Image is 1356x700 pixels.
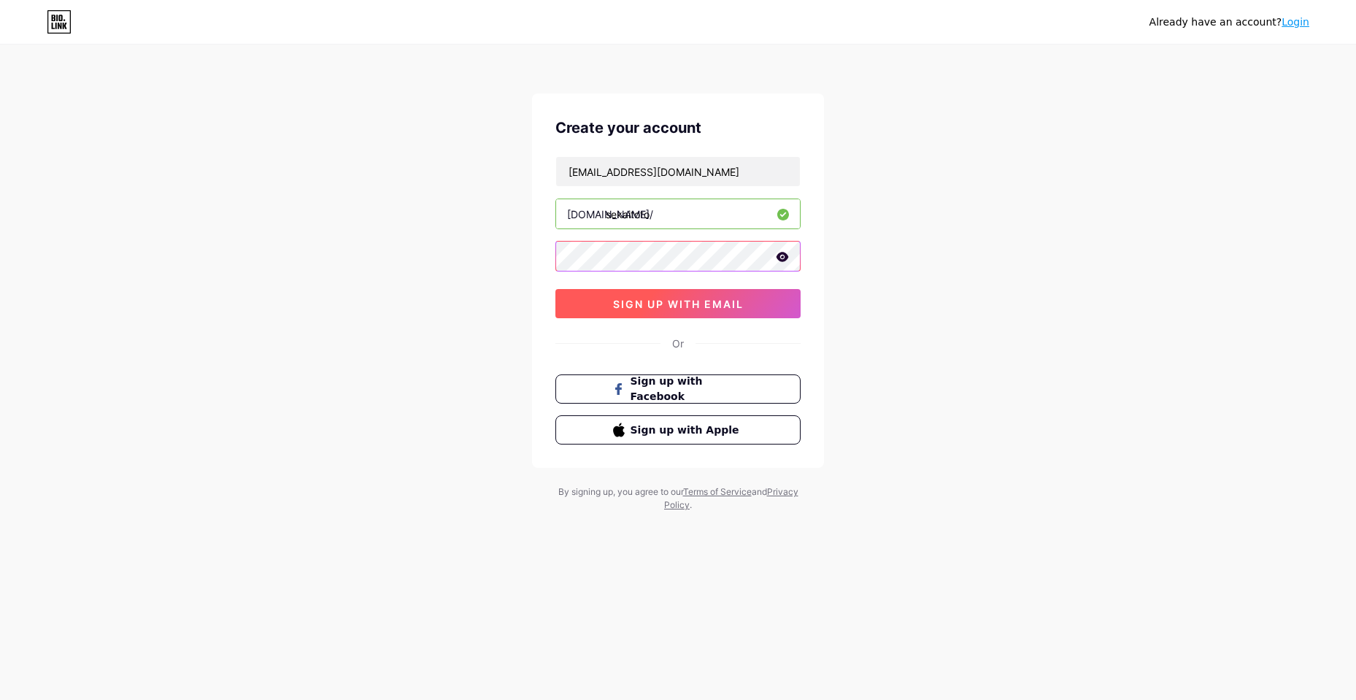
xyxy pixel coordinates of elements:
button: Sign up with Facebook [555,374,801,404]
div: Create your account [555,117,801,139]
a: Terms of Service [683,486,752,497]
input: username [556,199,800,228]
span: sign up with email [613,298,744,310]
input: Email [556,157,800,186]
button: Sign up with Apple [555,415,801,445]
div: By signing up, you agree to our and . [554,485,802,512]
span: Sign up with Apple [631,423,744,438]
a: Login [1282,16,1309,28]
span: Sign up with Facebook [631,374,744,404]
div: Or [672,336,684,351]
div: [DOMAIN_NAME]/ [567,207,653,222]
button: sign up with email [555,289,801,318]
div: Already have an account? [1149,15,1309,30]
